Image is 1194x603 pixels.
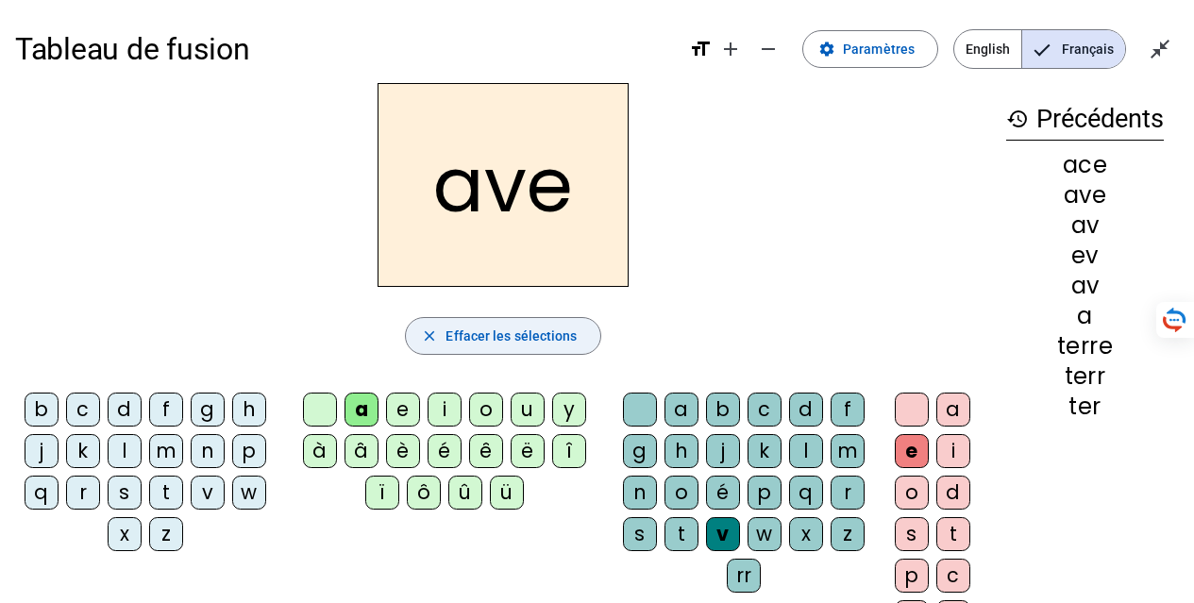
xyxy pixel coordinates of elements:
mat-icon: history [1006,108,1029,130]
span: English [954,30,1021,68]
div: ï [365,476,399,510]
div: l [789,434,823,468]
div: d [936,476,970,510]
div: d [789,393,823,427]
div: é [428,434,462,468]
div: ace [1006,154,1164,176]
div: ave [1006,184,1164,207]
div: î [552,434,586,468]
h3: Précédents [1006,98,1164,141]
div: f [149,393,183,427]
div: a [345,393,378,427]
span: Effacer les sélections [446,325,577,347]
div: av [1006,275,1164,297]
div: j [706,434,740,468]
div: q [25,476,59,510]
div: è [386,434,420,468]
div: é [706,476,740,510]
div: t [936,517,970,551]
div: ev [1006,244,1164,267]
div: e [895,434,929,468]
div: h [664,434,698,468]
div: a [936,393,970,427]
div: c [936,559,970,593]
div: p [895,559,929,593]
div: n [191,434,225,468]
div: k [66,434,100,468]
div: d [108,393,142,427]
div: à [303,434,337,468]
button: Effacer les sélections [405,317,600,355]
div: c [66,393,100,427]
div: ô [407,476,441,510]
mat-icon: format_size [689,38,712,60]
div: o [469,393,503,427]
div: av [1006,214,1164,237]
div: f [831,393,865,427]
div: rr [727,559,761,593]
h2: ave [378,83,629,287]
div: s [623,517,657,551]
mat-button-toggle-group: Language selection [953,29,1126,69]
div: a [664,393,698,427]
span: Français [1022,30,1125,68]
mat-icon: add [719,38,742,60]
div: n [623,476,657,510]
div: b [706,393,740,427]
div: c [748,393,782,427]
div: b [25,393,59,427]
div: x [789,517,823,551]
div: p [232,434,266,468]
div: h [232,393,266,427]
div: x [108,517,142,551]
div: ê [469,434,503,468]
div: â [345,434,378,468]
div: s [895,517,929,551]
mat-icon: close_fullscreen [1149,38,1171,60]
div: a [1006,305,1164,327]
div: ë [511,434,545,468]
div: z [149,517,183,551]
div: t [149,476,183,510]
div: y [552,393,586,427]
div: i [428,393,462,427]
h1: Tableau de fusion [15,19,674,79]
div: e [386,393,420,427]
button: Paramètres [802,30,938,68]
div: terre [1006,335,1164,358]
div: z [831,517,865,551]
div: terr [1006,365,1164,388]
div: g [191,393,225,427]
div: t [664,517,698,551]
div: p [748,476,782,510]
div: w [748,517,782,551]
div: q [789,476,823,510]
div: w [232,476,266,510]
div: u [511,393,545,427]
button: Augmenter la taille de la police [712,30,749,68]
div: ü [490,476,524,510]
div: m [149,434,183,468]
div: s [108,476,142,510]
div: r [831,476,865,510]
div: k [748,434,782,468]
mat-icon: close [421,327,438,344]
div: g [623,434,657,468]
div: ter [1006,395,1164,418]
mat-icon: settings [818,41,835,58]
button: Quitter le plein écran [1141,30,1179,68]
mat-icon: remove [757,38,780,60]
div: r [66,476,100,510]
div: o [664,476,698,510]
div: û [448,476,482,510]
div: j [25,434,59,468]
div: v [191,476,225,510]
div: v [706,517,740,551]
div: l [108,434,142,468]
div: i [936,434,970,468]
button: Diminuer la taille de la police [749,30,787,68]
span: Paramètres [843,38,915,60]
div: o [895,476,929,510]
div: m [831,434,865,468]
